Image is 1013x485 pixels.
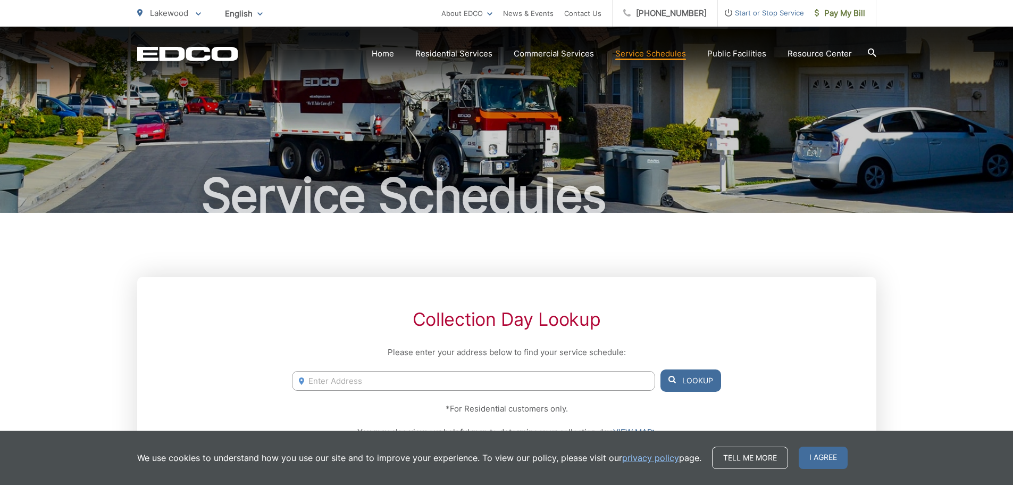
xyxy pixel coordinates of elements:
[613,426,656,439] a: VIEW MAP
[292,371,655,391] input: Enter Address
[292,402,721,415] p: *For Residential customers only.
[137,451,701,464] p: We use cookies to understand how you use our site and to improve your experience. To view our pol...
[622,451,679,464] a: privacy policy
[292,346,721,359] p: Please enter your address below to find your service schedule:
[441,7,492,20] a: About EDCO
[712,447,788,469] a: Tell me more
[292,426,721,439] p: You may also view our helpful map to determine your collection day.
[372,47,394,60] a: Home
[137,169,876,223] h1: Service Schedules
[514,47,594,60] a: Commercial Services
[660,369,721,392] button: Lookup
[217,4,271,23] span: English
[503,7,554,20] a: News & Events
[137,46,238,61] a: EDCD logo. Return to the homepage.
[292,309,721,330] h2: Collection Day Lookup
[799,447,848,469] span: I agree
[815,7,865,20] span: Pay My Bill
[150,8,188,18] span: Lakewood
[788,47,852,60] a: Resource Center
[615,47,686,60] a: Service Schedules
[707,47,766,60] a: Public Facilities
[415,47,492,60] a: Residential Services
[564,7,601,20] a: Contact Us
